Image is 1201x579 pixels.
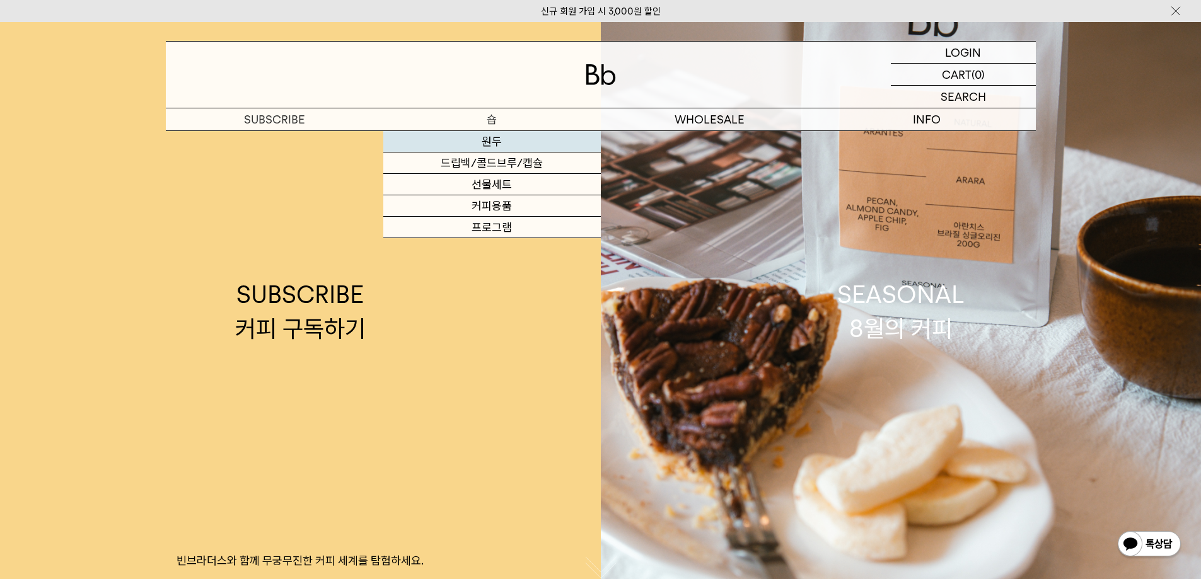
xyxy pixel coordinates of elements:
a: 신규 회원 가입 시 3,000원 할인 [541,6,661,17]
p: WHOLESALE [601,108,818,130]
p: INFO [818,108,1036,130]
a: SUBSCRIBE [166,108,383,130]
p: CART [942,64,972,85]
a: 커피용품 [383,195,601,217]
a: 선물세트 [383,174,601,195]
p: LOGIN [945,42,981,63]
img: 카카오톡 채널 1:1 채팅 버튼 [1117,530,1182,560]
div: SEASONAL 8월의 커피 [837,278,965,345]
a: 드립백/콜드브루/캡슐 [383,152,601,174]
a: CART (0) [891,64,1036,86]
a: 숍 [383,108,601,130]
a: 원두 [383,131,601,152]
div: SUBSCRIBE 커피 구독하기 [235,278,366,345]
p: (0) [972,64,985,85]
a: 프로그램 [383,217,601,238]
p: SEARCH [941,86,986,108]
a: LOGIN [891,42,1036,64]
img: 로고 [586,64,616,85]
